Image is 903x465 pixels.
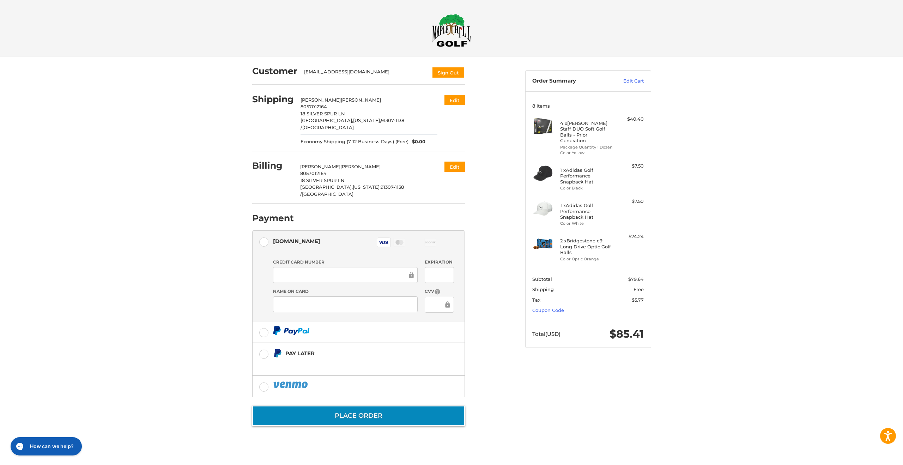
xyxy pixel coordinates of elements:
li: Color Optic Orange [560,256,614,262]
li: Color White [560,221,614,227]
span: [US_STATE], [353,117,381,123]
button: Place Order [252,406,465,426]
span: $5.77 [632,297,644,303]
span: 18 SILVER SPUR LN [301,111,345,116]
h4: 4 x [PERSON_NAME] Staff DUO Soft Golf Balls - Prior Generation [560,120,614,143]
span: [PERSON_NAME] [340,164,381,169]
iframe: PayPal Message 1 [273,361,420,367]
h3: Order Summary [532,78,608,85]
h2: Billing [252,160,293,171]
span: $79.64 [628,276,644,282]
span: [GEOGRAPHIC_DATA], [301,117,353,123]
img: Maple Hill Golf [432,14,471,47]
span: 18 SILVER SPUR LN [300,177,345,183]
span: 91307-1138 / [301,117,404,130]
span: Economy Shipping (7-12 Business Days) (Free) [301,138,408,145]
span: [PERSON_NAME] [300,164,340,169]
span: [GEOGRAPHIC_DATA] [302,191,353,197]
h4: 1 x Adidas Golf Performance Snapback Hat [560,203,614,220]
div: $40.40 [616,116,644,123]
li: Package Quantity 1 Dozen [560,144,614,150]
label: Credit Card Number [273,259,418,265]
span: 8057012164 [301,104,327,109]
button: Sign Out [432,67,465,78]
a: Edit Cart [608,78,644,85]
h4: 1 x Adidas Golf Performance Snapback Hat [560,167,614,185]
label: Name on Card [273,288,418,295]
h2: Shipping [252,94,294,105]
li: Color Yellow [560,150,614,156]
img: PayPal icon [273,326,310,335]
span: $85.41 [610,327,644,340]
span: $0.00 [408,138,425,145]
h2: Customer [252,66,297,77]
div: $7.50 [616,163,644,170]
label: CVV [425,288,454,295]
span: 91307-1138 / [300,184,404,197]
button: Edit [444,95,465,105]
div: [EMAIL_ADDRESS][DOMAIN_NAME] [304,68,425,78]
button: Edit [444,162,465,172]
li: Color Black [560,185,614,191]
a: Coupon Code [532,307,564,313]
span: [PERSON_NAME] [341,97,381,103]
div: [DOMAIN_NAME] [273,235,320,247]
span: [GEOGRAPHIC_DATA] [302,125,354,130]
div: $7.50 [616,198,644,205]
span: [PERSON_NAME] [301,97,341,103]
span: [US_STATE], [353,184,381,190]
h4: 2 x Bridgestone e9 Long Drive Optic Golf Balls [560,238,614,255]
span: [GEOGRAPHIC_DATA], [300,184,353,190]
span: Subtotal [532,276,552,282]
iframe: Gorgias live chat messenger [7,435,84,458]
h3: 8 Items [532,103,644,109]
label: Expiration [425,259,454,265]
div: $24.24 [616,233,644,240]
span: Free [634,286,644,292]
span: Tax [532,297,540,303]
img: PayPal icon [273,380,309,389]
span: Shipping [532,286,554,292]
h2: Payment [252,213,294,224]
img: Pay Later icon [273,349,282,358]
div: Pay Later [285,348,420,359]
span: 8057012164 [300,170,327,176]
span: Total (USD) [532,331,560,337]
